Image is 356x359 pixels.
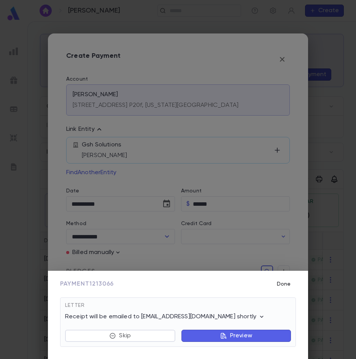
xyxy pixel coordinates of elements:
[119,332,131,340] p: Skip
[65,330,175,342] button: Skip
[65,313,265,321] p: Receipt will be emailed to [EMAIL_ADDRESS][DOMAIN_NAME] shortly
[272,277,296,291] button: Done
[65,302,291,313] div: Letter
[181,330,291,342] button: Preview
[230,332,252,340] p: Preview
[60,280,114,288] span: Payment 1213066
